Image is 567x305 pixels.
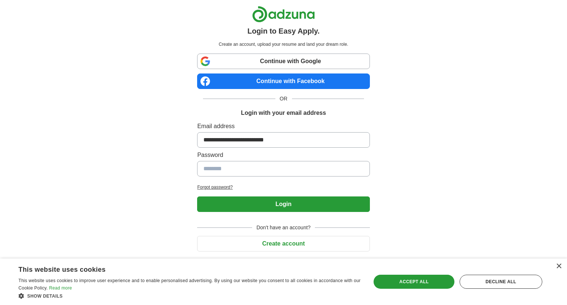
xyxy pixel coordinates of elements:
[197,151,370,160] label: Password
[460,275,542,289] div: Decline all
[199,41,368,48] p: Create an account, upload your resume and land your dream role.
[197,73,370,89] a: Continue with Facebook
[197,54,370,69] a: Continue with Google
[18,292,361,299] div: Show details
[252,6,315,23] img: Adzuna logo
[252,224,315,232] span: Don't have an account?
[197,236,370,251] button: Create account
[197,196,370,212] button: Login
[49,285,72,291] a: Read more, opens a new window
[241,109,326,117] h1: Login with your email address
[27,294,63,299] span: Show details
[18,263,342,274] div: This website uses cookies
[247,25,320,37] h1: Login to Easy Apply.
[197,240,370,247] a: Create account
[197,184,370,191] a: Forgot password?
[556,264,561,269] div: Close
[18,278,361,291] span: This website uses cookies to improve user experience and to enable personalised advertising. By u...
[197,122,370,131] label: Email address
[275,95,292,103] span: OR
[374,275,454,289] div: Accept all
